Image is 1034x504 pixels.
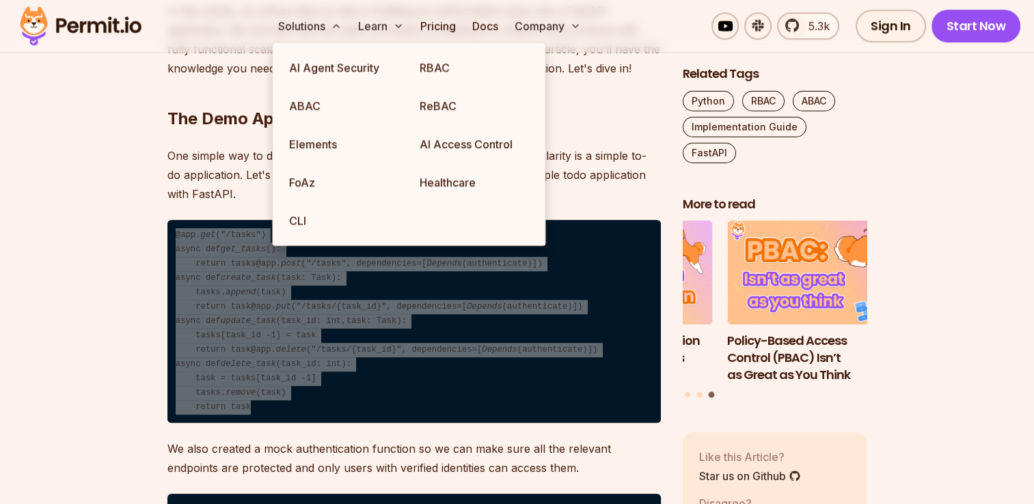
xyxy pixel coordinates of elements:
[409,87,539,125] a: ReBAC
[281,273,301,283] span: task
[221,316,276,326] span: update_task
[251,302,271,311] span: @app
[278,87,409,125] a: ABAC
[271,331,275,340] span: 1
[793,91,835,111] a: ABAC
[727,333,912,383] h3: Policy-Based Access Control (PBAC) Isn’t as Great as You Think
[276,345,306,354] span: delete
[306,259,346,268] span: "/tasks"
[201,230,216,240] span: get
[346,316,366,326] span: task
[409,48,539,87] a: RBAC
[167,439,661,477] p: We also created a mock authentication function so we can make sure all the relevant endpoints are...
[353,12,409,40] button: Learn
[221,359,276,369] span: delete_task
[426,259,461,268] span: Depends
[311,345,401,354] span: "/tasks/{task_id}"
[281,316,316,326] span: task_id
[683,221,867,400] div: Posts
[528,333,713,367] h3: Implementing Authentication and Authorization in Next.js
[278,201,409,240] a: CLI
[296,302,386,311] span: "/tasks/{task_id}"
[709,392,715,398] button: Go to slide 3
[528,221,713,384] li: 2 of 3
[467,12,504,40] a: Docs
[409,163,539,201] a: Healthcare
[683,66,867,83] h2: Related Tags
[683,91,734,111] a: Python
[685,392,690,397] button: Go to slide 1
[226,388,256,397] span: remove
[683,196,867,213] h2: More to read
[281,359,316,369] span: task_id
[281,259,301,268] span: post
[931,10,1021,42] a: Start Now
[167,220,661,423] code: . ( ) async def (): return tasks . ( , dependencies=[ (authenticate)]) async def ( : Task): tasks...
[221,273,276,283] span: create_task
[727,221,912,384] a: Policy-Based Access Control (PBAC) Isn’t as Great as You ThinkPolicy-Based Access Control (PBAC) ...
[221,230,261,240] span: "/tasks"
[482,345,517,354] span: Depends
[276,302,291,311] span: put
[14,3,148,49] img: Permit logo
[176,230,195,240] span: @app
[226,288,256,297] span: append
[278,48,409,87] a: AI Agent Security
[683,117,806,137] a: Implementation Guide
[699,468,801,484] a: Star us on Github
[306,374,311,383] span: 1
[415,12,461,40] a: Pricing
[727,221,912,325] img: Policy-Based Access Control (PBAC) Isn’t as Great as You Think
[699,449,801,465] p: Like this Article?
[273,12,347,40] button: Solutions
[256,259,275,268] span: @app
[221,244,266,254] span: get_tasks
[777,12,839,40] a: 5.3k
[167,53,661,130] h2: The Demo Application
[742,91,785,111] a: RBAC
[509,12,586,40] button: Company
[528,221,713,325] img: Implementing Authentication and Authorization in Next.js
[467,302,502,311] span: Depends
[251,345,271,354] span: @app
[800,18,830,34] span: 5.3k
[683,143,736,163] a: FastAPI
[278,163,409,201] a: FoAz
[278,125,409,163] a: Elements
[409,125,539,163] a: AI Access Control
[856,10,926,42] a: Sign In
[697,392,703,397] button: Go to slide 2
[727,221,912,384] li: 3 of 3
[167,146,661,204] p: One simple way to demonstrate the various levels of authorization granularity is a simple to-do a...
